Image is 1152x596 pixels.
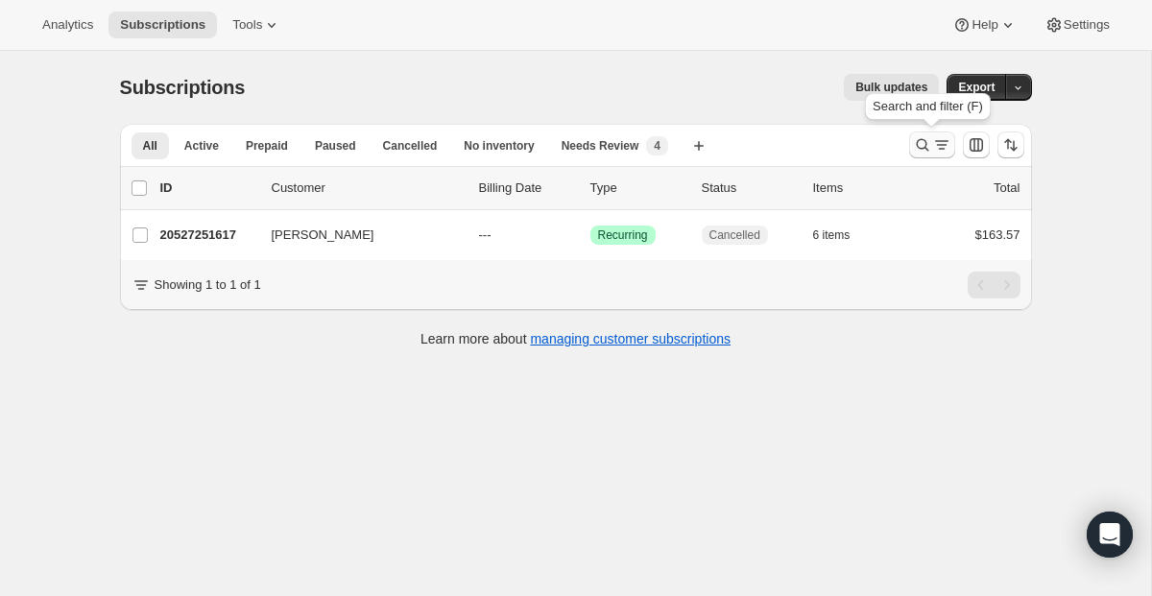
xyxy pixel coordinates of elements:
span: Help [972,17,997,33]
button: Export [947,74,1006,101]
div: IDCustomerBilling DateTypeStatusItemsTotal [160,179,1020,198]
div: Type [590,179,686,198]
p: Learn more about [420,329,731,348]
span: [PERSON_NAME] [272,226,374,245]
div: 20527251617[PERSON_NAME]---SuccessRecurringCancelled6 items$163.57 [160,222,1020,249]
button: Tools [221,12,293,38]
span: Prepaid [246,138,288,154]
span: Tools [232,17,262,33]
p: Customer [272,179,464,198]
button: Create new view [684,132,714,159]
span: Export [958,80,995,95]
button: Customize table column order and visibility [963,131,990,158]
p: Total [994,179,1020,198]
p: Billing Date [479,179,575,198]
span: 6 items [813,227,851,243]
span: Subscriptions [120,17,205,33]
span: Cancelled [709,227,760,243]
span: $163.57 [975,227,1020,242]
button: Bulk updates [844,74,939,101]
button: Analytics [31,12,105,38]
span: --- [479,227,492,242]
button: Sort the results [997,131,1024,158]
button: Search and filter results [909,131,955,158]
button: Help [941,12,1028,38]
span: Subscriptions [120,77,246,98]
p: Status [702,179,798,198]
span: Paused [315,138,356,154]
button: Subscriptions [108,12,217,38]
span: 4 [654,138,660,154]
span: Settings [1064,17,1110,33]
span: All [143,138,157,154]
p: Showing 1 to 1 of 1 [155,275,261,295]
span: Active [184,138,219,154]
button: [PERSON_NAME] [260,220,452,250]
p: ID [160,179,256,198]
span: No inventory [464,138,534,154]
button: 6 items [813,222,872,249]
div: Open Intercom Messenger [1087,512,1133,558]
p: 20527251617 [160,226,256,245]
span: Analytics [42,17,93,33]
span: Cancelled [383,138,438,154]
button: Settings [1033,12,1121,38]
nav: Pagination [968,272,1020,298]
span: Bulk updates [855,80,927,95]
span: Recurring [598,227,648,243]
a: managing customer subscriptions [530,331,731,346]
span: Needs Review [562,138,639,154]
div: Items [813,179,909,198]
